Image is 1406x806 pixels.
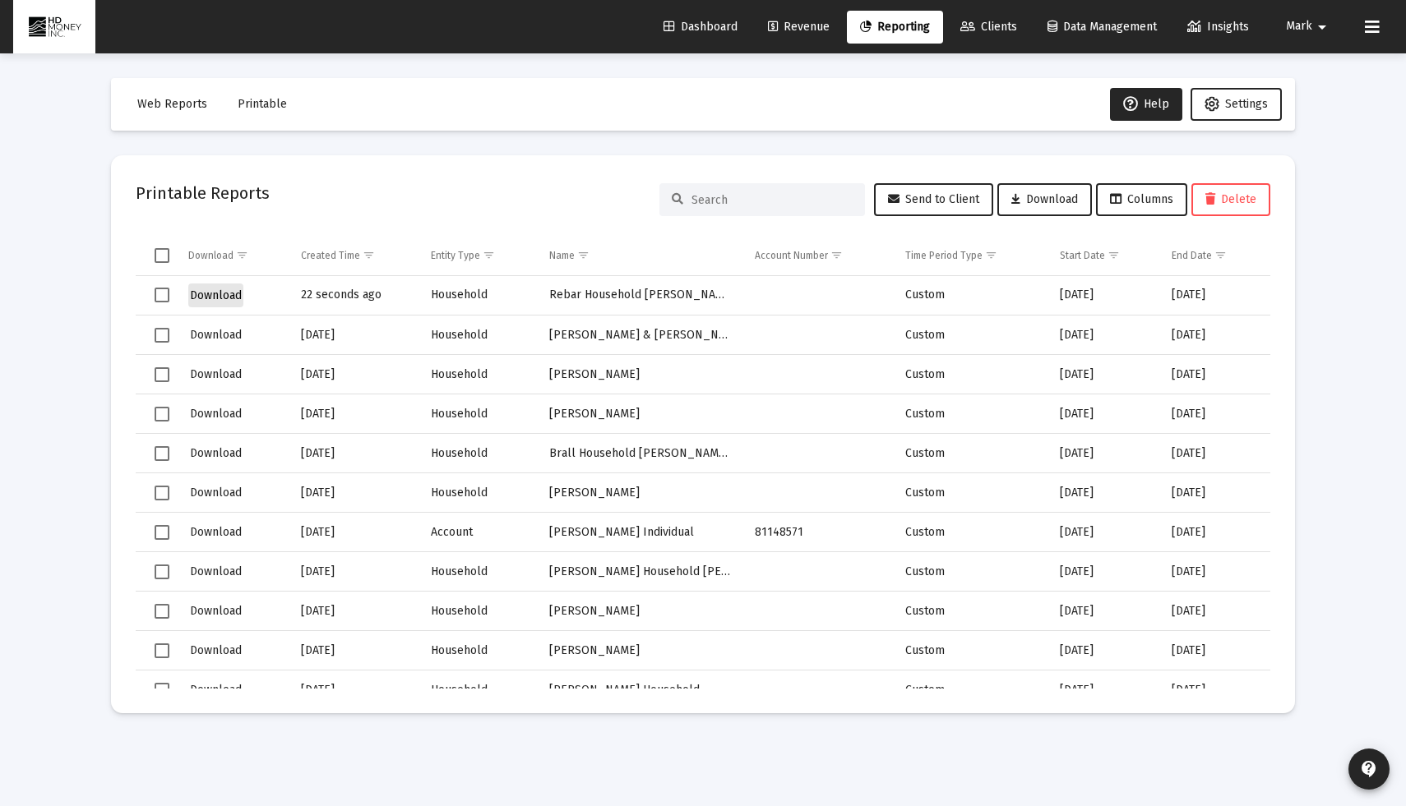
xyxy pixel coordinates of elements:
[894,394,1048,434] td: Custom
[1160,513,1270,552] td: [DATE]
[155,525,169,540] div: Select row
[538,513,743,552] td: [PERSON_NAME] Individual
[1011,192,1078,206] span: Download
[224,88,300,121] button: Printable
[483,249,495,261] span: Show filter options for column 'Entity Type'
[1048,670,1161,710] td: [DATE]
[190,407,242,421] span: Download
[289,394,420,434] td: [DATE]
[431,249,480,262] div: Entity Type
[124,88,220,121] button: Web Reports
[1225,97,1268,111] span: Settings
[894,592,1048,631] td: Custom
[177,236,289,275] td: Column Download
[188,283,243,307] button: Download
[155,446,169,461] div: Select row
[25,11,83,44] img: Dashboard
[1160,434,1270,473] td: [DATE]
[188,560,243,583] button: Download
[1048,434,1161,473] td: [DATE]
[538,473,743,513] td: [PERSON_NAME]
[1160,355,1270,394] td: [DATE]
[419,276,538,315] td: Household
[190,683,242,697] span: Download
[549,249,575,262] div: Name
[190,446,242,460] span: Download
[664,20,738,34] span: Dashboard
[419,552,538,592] td: Household
[1286,20,1312,34] span: Mark
[1160,236,1270,275] td: Column End Date
[188,441,243,465] button: Download
[894,355,1048,394] td: Custom
[363,249,375,261] span: Show filter options for column 'Created Time'
[1048,236,1161,275] td: Column Start Date
[1187,20,1249,34] span: Insights
[155,328,169,343] div: Select row
[538,631,743,670] td: [PERSON_NAME]
[894,315,1048,355] td: Custom
[155,248,169,263] div: Select all
[691,193,853,207] input: Search
[1048,276,1161,315] td: [DATE]
[985,249,997,261] span: Show filter options for column 'Time Period Type'
[894,236,1048,275] td: Column Time Period Type
[155,604,169,619] div: Select row
[894,473,1048,513] td: Custom
[136,236,1270,689] div: Data grid
[538,394,743,434] td: [PERSON_NAME]
[538,670,743,710] td: [PERSON_NAME] Household
[1060,249,1105,262] div: Start Date
[888,192,979,206] span: Send to Client
[419,394,538,434] td: Household
[1174,11,1262,44] a: Insights
[188,678,243,702] button: Download
[538,552,743,592] td: [PERSON_NAME] Household [PERSON_NAME] and [PERSON_NAME]
[419,670,538,710] td: Household
[1048,355,1161,394] td: [DATE]
[1160,631,1270,670] td: [DATE]
[1191,183,1270,216] button: Delete
[860,20,930,34] span: Reporting
[1160,552,1270,592] td: [DATE]
[894,513,1048,552] td: Custom
[1160,394,1270,434] td: [DATE]
[1266,10,1352,43] button: Mark
[755,249,828,262] div: Account Number
[190,486,242,500] span: Download
[289,592,420,631] td: [DATE]
[1048,631,1161,670] td: [DATE]
[188,481,243,504] button: Download
[289,552,420,592] td: [DATE]
[1160,473,1270,513] td: [DATE]
[743,513,894,552] td: 81148571
[289,236,420,275] td: Column Created Time
[1048,20,1157,34] span: Data Management
[188,323,243,347] button: Download
[1172,249,1212,262] div: End Date
[1048,394,1161,434] td: [DATE]
[1048,315,1161,355] td: [DATE]
[1048,513,1161,552] td: [DATE]
[538,236,743,275] td: Column Name
[188,362,243,386] button: Download
[960,20,1017,34] span: Clients
[538,592,743,631] td: [PERSON_NAME]
[997,183,1092,216] button: Download
[188,520,243,544] button: Download
[419,513,538,552] td: Account
[190,328,242,342] span: Download
[190,604,242,618] span: Download
[1160,670,1270,710] td: [DATE]
[155,486,169,500] div: Select row
[289,434,420,473] td: [DATE]
[755,11,843,44] a: Revenue
[289,513,420,552] td: [DATE]
[289,631,420,670] td: [DATE]
[190,525,242,539] span: Download
[190,643,242,657] span: Download
[155,407,169,421] div: Select row
[1359,759,1379,779] mat-icon: contact_support
[155,367,169,382] div: Select row
[155,288,169,302] div: Select row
